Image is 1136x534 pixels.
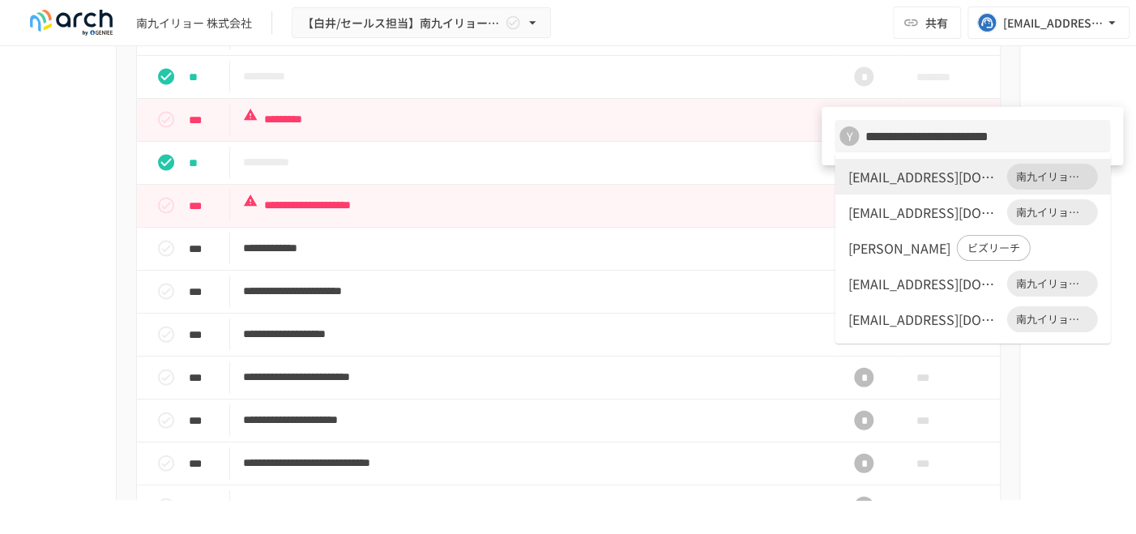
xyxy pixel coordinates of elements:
[1006,276,1097,292] span: 南九イリョー 株式会社
[848,310,1000,329] div: [EMAIL_ADDRESS][DOMAIN_NAME]
[848,167,1000,186] div: [EMAIL_ADDRESS][DOMAIN_NAME]
[848,238,950,258] div: [PERSON_NAME]
[1006,204,1097,220] span: 南九イリョー 株式会社
[1006,169,1097,185] span: 南九イリョー 株式会社
[848,203,1000,222] div: [EMAIL_ADDRESS][DOMAIN_NAME]
[957,240,1029,256] span: ビズリーチ
[839,126,859,146] div: Y
[1006,311,1097,327] span: 南九イリョー 株式会社
[848,274,1000,293] div: [EMAIL_ADDRESS][DOMAIN_NAME]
